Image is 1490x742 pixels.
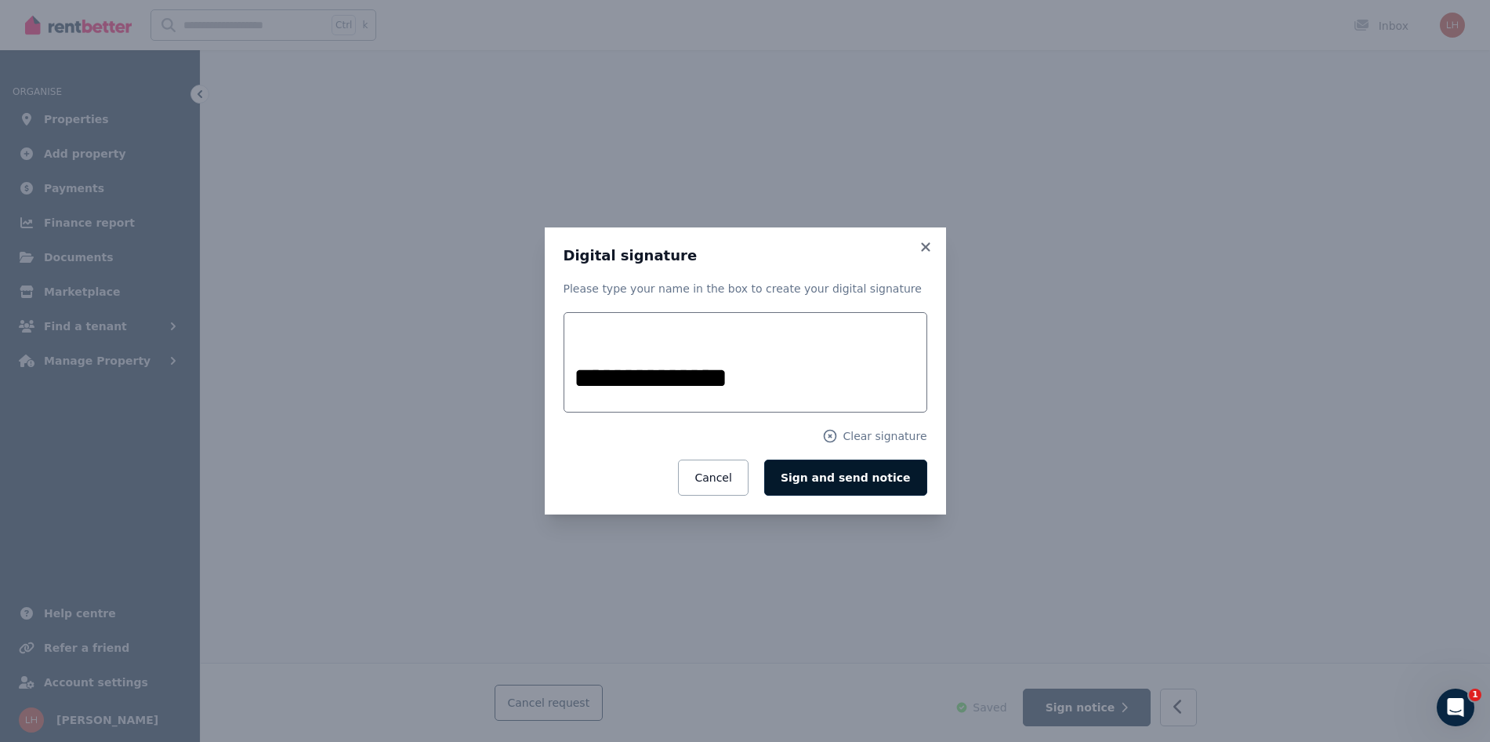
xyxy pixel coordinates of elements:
iframe: Intercom live chat [1437,689,1474,726]
h3: Digital signature [564,246,927,265]
span: Sign and send notice [781,471,911,484]
button: Sign and send notice [764,460,927,496]
button: Cancel [678,460,748,496]
p: Please type your name in the box to create your digital signature [564,281,927,296]
span: 1 [1469,689,1481,701]
span: Clear signature [843,428,926,444]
